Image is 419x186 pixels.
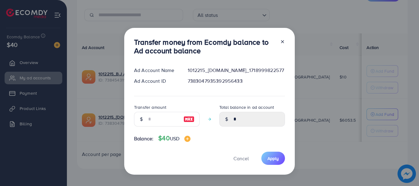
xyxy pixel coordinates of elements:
[183,78,290,85] div: 7383047935392956433
[134,104,166,110] label: Transfer amount
[170,135,179,142] span: USD
[134,38,275,55] h3: Transfer money from Ecomdy balance to Ad account balance
[226,152,256,165] button: Cancel
[183,116,194,123] img: image
[129,78,183,85] div: Ad Account ID
[219,104,274,110] label: Total balance in ad account
[184,136,190,142] img: image
[134,135,153,142] span: Balance:
[261,152,285,165] button: Apply
[267,155,279,161] span: Apply
[183,67,290,74] div: 1012215_[DOMAIN_NAME]_1718999822577
[158,135,190,142] h4: $40
[233,155,249,162] span: Cancel
[129,67,183,74] div: Ad Account Name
